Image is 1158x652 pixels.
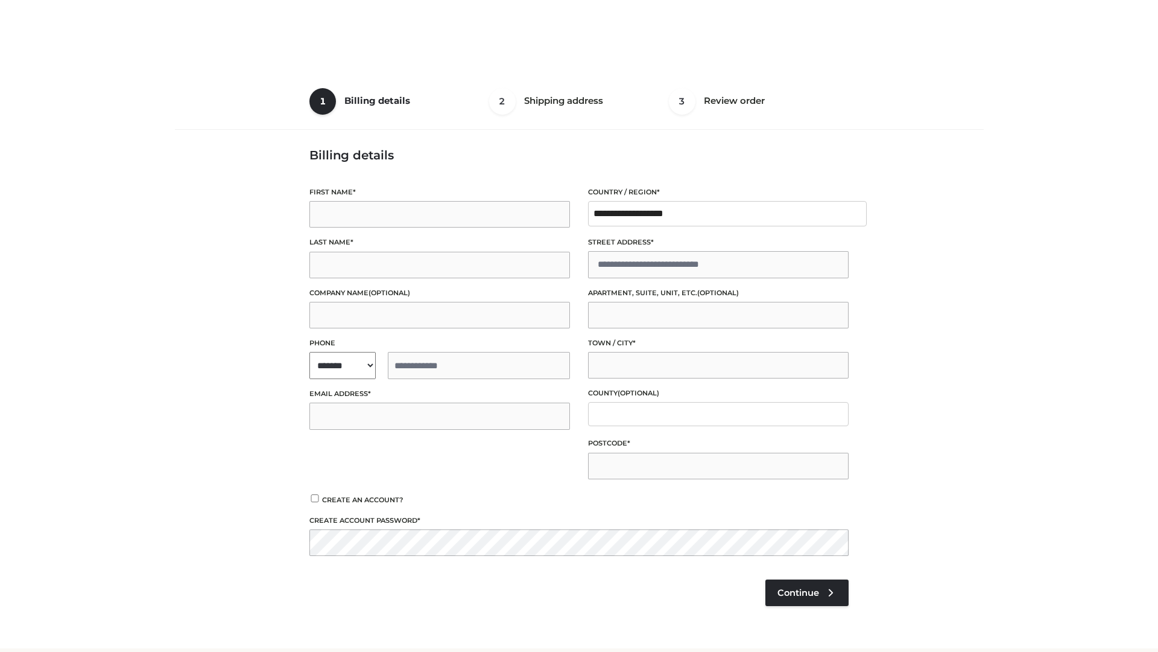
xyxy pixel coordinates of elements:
span: Review order [704,95,765,106]
span: (optional) [697,289,739,297]
span: (optional) [618,389,659,397]
input: Create an account? [309,494,320,502]
span: Billing details [344,95,410,106]
label: Last name [309,237,570,248]
label: Company name [309,287,570,299]
label: Phone [309,337,570,349]
label: Create account password [309,515,849,526]
label: County [588,388,849,399]
span: Create an account? [322,496,403,504]
span: 3 [669,88,695,115]
span: Continue [777,587,819,598]
h3: Billing details [309,148,849,162]
label: First name [309,187,570,198]
label: Email address [309,388,570,400]
label: Town / City [588,337,849,349]
span: (optional) [369,289,410,297]
a: Continue [765,580,849,606]
label: Postcode [588,438,849,449]
span: 2 [489,88,516,115]
label: Street address [588,237,849,248]
span: 1 [309,88,336,115]
span: Shipping address [524,95,603,106]
label: Apartment, suite, unit, etc. [588,287,849,299]
label: Country / Region [588,187,849,198]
